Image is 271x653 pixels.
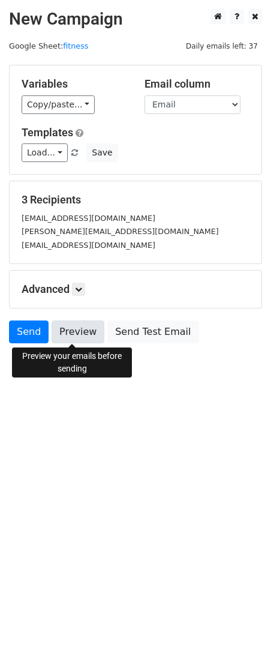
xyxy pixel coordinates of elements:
[22,283,249,296] h5: Advanced
[22,126,73,139] a: Templates
[22,227,219,236] small: [PERSON_NAME][EMAIL_ADDRESS][DOMAIN_NAME]
[144,77,249,91] h5: Email column
[9,320,49,343] a: Send
[107,320,198,343] a: Send Test Email
[52,320,104,343] a: Preview
[22,143,68,162] a: Load...
[63,41,88,50] a: fitness
[22,95,95,114] a: Copy/paste...
[12,348,132,378] div: Preview your emails before sending
[9,41,88,50] small: Google Sheet:
[22,241,155,250] small: [EMAIL_ADDRESS][DOMAIN_NAME]
[182,41,262,50] a: Daily emails left: 37
[22,193,249,206] h5: 3 Recipients
[86,143,118,162] button: Save
[9,9,262,29] h2: New Campaign
[22,77,127,91] h5: Variables
[22,214,155,223] small: [EMAIL_ADDRESS][DOMAIN_NAME]
[182,40,262,53] span: Daily emails left: 37
[211,595,271,653] iframe: Chat Widget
